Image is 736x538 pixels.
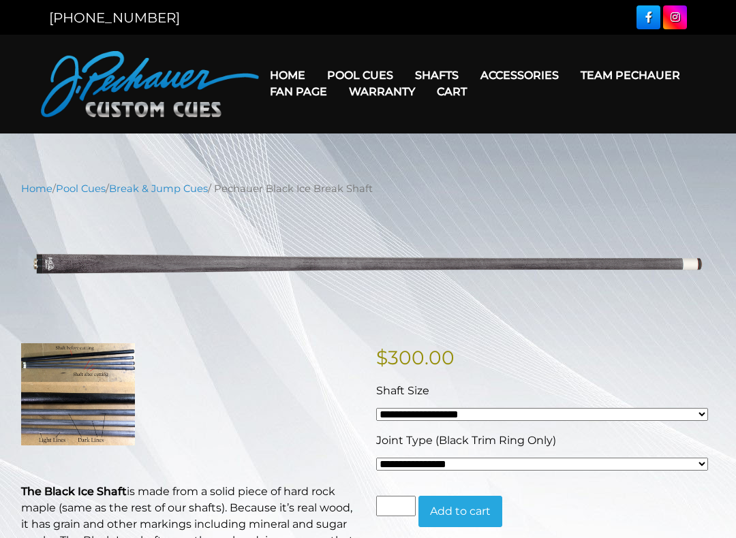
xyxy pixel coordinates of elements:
[259,58,316,93] a: Home
[470,58,570,93] a: Accessories
[21,206,715,321] img: pechauer-black-ice-break-shaft-lightened.png
[21,183,52,195] a: Home
[49,10,180,26] a: [PHONE_NUMBER]
[404,58,470,93] a: Shafts
[418,496,502,527] button: Add to cart
[56,183,106,195] a: Pool Cues
[21,485,127,498] strong: The Black Ice Shaft
[376,346,455,369] bdi: 300.00
[109,183,208,195] a: Break & Jump Cues
[338,74,426,109] a: Warranty
[426,74,478,109] a: Cart
[570,58,691,93] a: Team Pechauer
[41,51,259,117] img: Pechauer Custom Cues
[376,384,429,397] span: Shaft Size
[21,181,715,196] nav: Breadcrumb
[316,58,404,93] a: Pool Cues
[259,74,338,109] a: Fan Page
[376,434,556,447] span: Joint Type (Black Trim Ring Only)
[376,496,416,516] input: Product quantity
[376,346,388,369] span: $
